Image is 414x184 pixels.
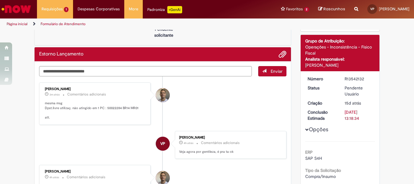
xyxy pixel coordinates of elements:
[78,6,120,12] span: Despesas Corporativas
[305,156,322,161] span: SAP S4H
[201,140,240,146] small: Comentários adicionais
[64,7,68,12] span: 1
[129,6,138,12] span: More
[345,100,361,106] span: 15d atrás
[318,6,345,12] a: Rascunhos
[303,76,340,82] dt: Número
[305,62,375,68] div: [PERSON_NAME]
[49,93,60,96] span: 3m atrás
[184,141,193,145] time: 01/10/2025 10:43:36
[67,175,105,180] small: Comentários adicionais
[49,93,60,96] time: 01/10/2025 14:22:43
[147,6,182,13] div: Padroniza
[179,149,280,154] p: Veja agora por gentileza, é pra ta ok
[303,109,340,121] dt: Conclusão Estimada
[160,136,165,151] span: VP
[279,50,286,58] button: Adicionar anexos
[156,88,170,102] div: Joziano De Jesus Oliveira
[305,38,375,44] div: Grupo de Atribuição:
[345,76,373,82] div: R13542132
[167,6,182,13] p: +GenAi
[45,87,146,91] div: [PERSON_NAME]
[345,109,373,121] div: [DATE] 13:18:34
[7,22,28,26] a: Página inicial
[184,141,193,145] span: 4h atrás
[39,66,252,76] textarea: Digite sua mensagem aqui...
[45,170,146,173] div: [PERSON_NAME]
[370,7,374,11] span: VP
[305,56,375,62] div: Analista responsável:
[323,6,345,12] span: Rascunhos
[49,176,59,179] span: 4h atrás
[39,52,83,57] h2: Estorno Lançamento Histórico de tíquete
[271,69,282,74] span: Enviar
[49,176,59,179] time: 01/10/2025 10:28:54
[67,92,106,97] small: Comentários adicionais
[345,85,373,97] div: Pendente Usuário
[379,6,409,12] span: [PERSON_NAME]
[42,6,63,12] span: Requisições
[305,149,313,155] b: ERP
[305,44,375,56] div: Operações - Inconsistência - Físico Fiscal
[345,100,361,106] time: 17/09/2025 08:55:54
[149,26,179,38] p: Pendente solicitante
[156,137,170,151] div: Vitoria Ponez
[286,6,303,12] span: Favoritos
[345,100,373,106] div: 17/09/2025 08:55:54
[258,66,286,76] button: Enviar
[1,3,32,15] img: ServiceNow
[304,7,309,12] span: 2
[41,22,85,26] a: Formulário de Atendimento
[303,85,340,91] dt: Status
[303,100,340,106] dt: Criação
[305,168,341,173] b: Tipo da Solicitação
[305,174,336,179] span: Compra/Insumo
[45,101,146,120] p: mesma msg Dpst.livre utilizaç. não atingido em 1 PC : 50022284 BR14 MR01 att.
[5,18,272,30] ul: Trilhas de página
[179,136,280,139] div: [PERSON_NAME]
